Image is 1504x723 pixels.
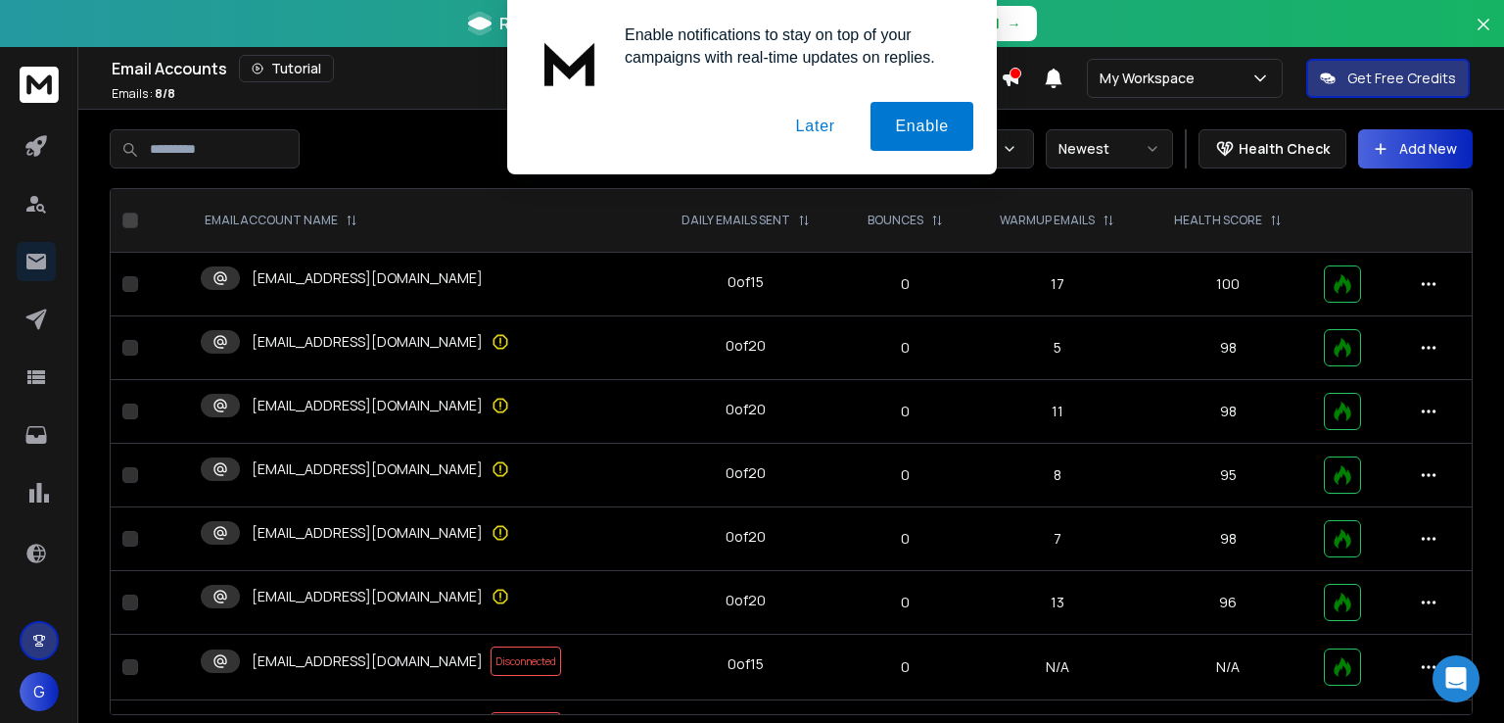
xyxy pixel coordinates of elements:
[969,253,1145,316] td: 17
[252,396,483,415] p: [EMAIL_ADDRESS][DOMAIN_NAME]
[1145,444,1312,507] td: 95
[1145,253,1312,316] td: 100
[252,332,483,352] p: [EMAIL_ADDRESS][DOMAIN_NAME]
[728,654,764,674] div: 0 of 15
[252,268,483,288] p: [EMAIL_ADDRESS][DOMAIN_NAME]
[20,672,59,711] button: G
[870,102,973,151] button: Enable
[969,316,1145,380] td: 5
[1433,655,1480,702] div: Open Intercom Messenger
[252,459,483,479] p: [EMAIL_ADDRESS][DOMAIN_NAME]
[969,444,1145,507] td: 8
[726,336,766,356] div: 0 of 20
[853,657,958,677] p: 0
[1145,571,1312,635] td: 96
[969,571,1145,635] td: 13
[853,593,958,612] p: 0
[969,507,1145,571] td: 7
[728,272,764,292] div: 0 of 15
[1000,213,1095,228] p: WARMUP EMAILS
[491,647,561,676] span: Disconnected
[771,102,859,151] button: Later
[853,402,958,421] p: 0
[853,274,958,294] p: 0
[1145,316,1312,380] td: 98
[531,24,609,102] img: notification icon
[726,463,766,483] div: 0 of 20
[252,523,483,543] p: [EMAIL_ADDRESS][DOMAIN_NAME]
[726,591,766,610] div: 0 of 20
[1174,213,1262,228] p: HEALTH SCORE
[726,527,766,547] div: 0 of 20
[853,465,958,485] p: 0
[1156,657,1300,677] p: N/A
[726,400,766,419] div: 0 of 20
[969,380,1145,444] td: 11
[609,24,973,69] div: Enable notifications to stay on top of your campaigns with real-time updates on replies.
[205,213,357,228] div: EMAIL ACCOUNT NAME
[681,213,790,228] p: DAILY EMAILS SENT
[1145,380,1312,444] td: 98
[969,635,1145,700] td: N/A
[868,213,923,228] p: BOUNCES
[1145,507,1312,571] td: 98
[252,587,483,606] p: [EMAIL_ADDRESS][DOMAIN_NAME]
[853,529,958,549] p: 0
[853,338,958,358] p: 0
[252,651,483,671] p: [EMAIL_ADDRESS][DOMAIN_NAME]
